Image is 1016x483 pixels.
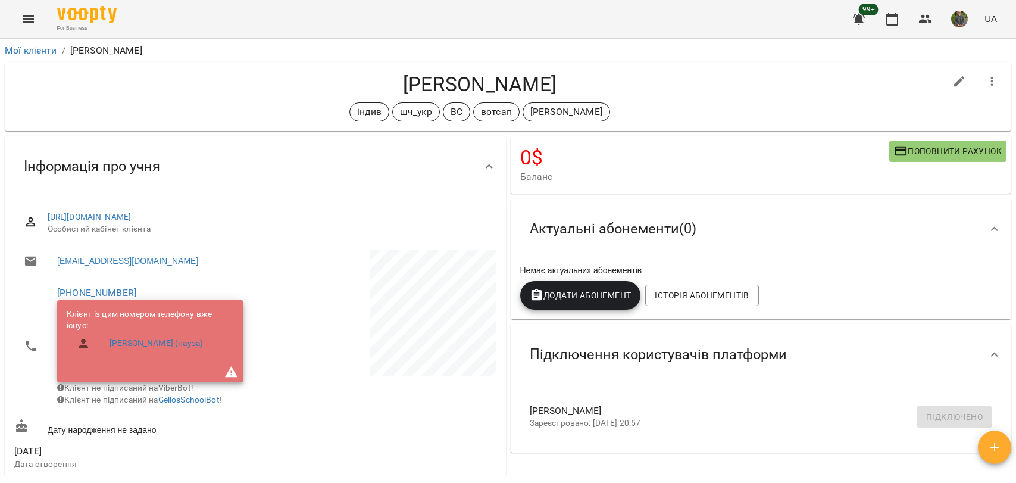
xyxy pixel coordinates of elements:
button: Menu [14,5,43,33]
div: вотсап [473,102,520,121]
span: Актуальні абонементи ( 0 ) [530,220,696,238]
div: Інформація про учня [5,136,506,197]
img: 2aca21bda46e2c85bd0f5a74cad084d8.jpg [951,11,968,27]
span: Клієнт не підписаний на ! [57,395,222,404]
h4: [PERSON_NAME] [14,72,945,96]
a: [EMAIL_ADDRESS][DOMAIN_NAME] [57,255,198,267]
div: шч_укр [392,102,440,121]
p: індив [357,105,382,119]
p: Дата створення [14,459,253,470]
a: [PERSON_NAME] (пауза) [110,338,203,350]
ul: Клієнт із цим номером телефону вже існує: [67,309,234,360]
span: Підключення користувачів платформи [530,345,787,364]
img: Voopty Logo [57,6,117,23]
span: For Business [57,24,117,32]
span: UA [984,13,997,25]
h4: 0 $ [520,145,889,170]
div: індив [349,102,389,121]
div: ВС [443,102,470,121]
span: Баланс [520,170,889,184]
span: Історія абонементів [655,288,749,303]
span: Особистий кабінет клієнта [48,223,487,235]
a: [PHONE_NUMBER] [57,287,136,298]
li: / [62,43,65,58]
nav: breadcrumb [5,43,1011,58]
span: Додати Абонемент [530,288,632,303]
a: Мої клієнти [5,45,57,56]
p: шч_укр [400,105,432,119]
p: ВС [451,105,462,119]
button: Поповнити рахунок [889,141,1006,162]
p: [PERSON_NAME] [530,105,602,119]
button: UA [980,8,1002,30]
div: Немає актуальних абонементів [518,262,1005,279]
span: Клієнт не підписаний на ViberBot! [57,383,193,392]
a: GeliosSchoolBot [158,395,220,404]
span: Інформація про учня [24,157,160,176]
div: [PERSON_NAME] [523,102,610,121]
span: [PERSON_NAME] [530,404,974,418]
button: Історія абонементів [645,285,758,306]
div: Підключення користувачів платформи [511,324,1012,385]
span: [DATE] [14,444,253,459]
button: Додати Абонемент [520,281,641,310]
div: Дату народження не задано [12,416,255,438]
a: [URL][DOMAIN_NAME] [48,212,132,222]
p: [PERSON_NAME] [70,43,142,58]
div: Актуальні абонементи(0) [511,198,1012,260]
span: Поповнити рахунок [894,144,1002,158]
p: вотсап [481,105,512,119]
p: Зареєстровано: [DATE] 20:57 [530,417,974,429]
span: 99+ [859,4,879,15]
